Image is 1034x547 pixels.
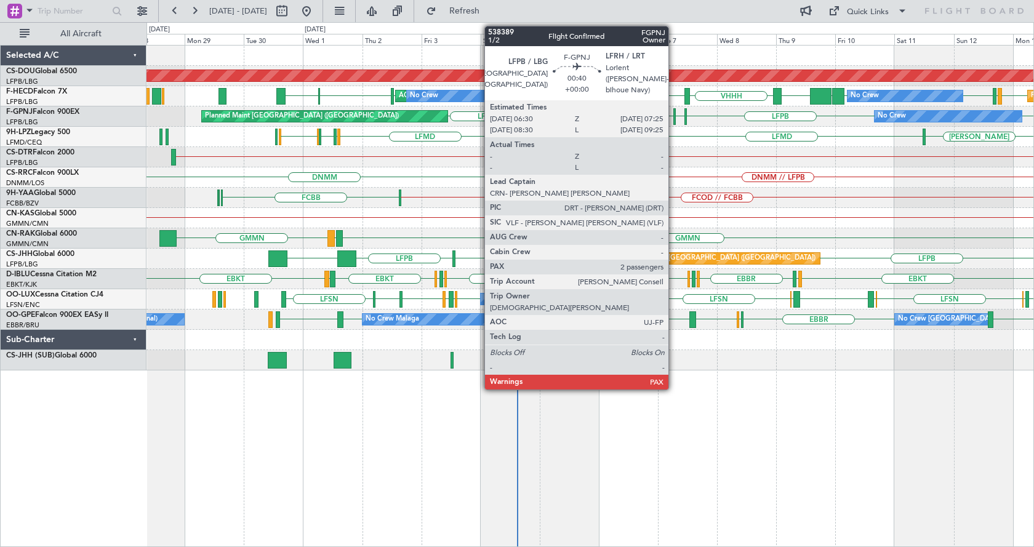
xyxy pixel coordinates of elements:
[422,34,481,45] div: Fri 3
[481,34,540,45] div: Sat 4
[205,107,399,126] div: Planned Maint [GEOGRAPHIC_DATA] ([GEOGRAPHIC_DATA])
[599,34,658,45] div: Mon 6
[6,68,35,75] span: CS-DOU
[6,129,70,136] a: 9H-LPZLegacy 500
[6,219,49,228] a: GMMN/CMN
[6,300,40,309] a: LFSN/ENC
[6,199,39,208] a: FCBB/BZV
[658,34,717,45] div: Tue 7
[6,230,35,238] span: CN-RAK
[6,138,42,147] a: LFMD/CEQ
[32,30,130,38] span: All Aircraft
[303,34,362,45] div: Wed 1
[484,290,557,308] div: No Crew Nancy (Essey)
[244,34,303,45] div: Tue 30
[6,352,55,359] span: CS-JHH (SUB)
[38,2,108,20] input: Trip Number
[6,250,74,258] a: CS-JHHGlobal 6000
[622,249,816,268] div: Planned Maint [GEOGRAPHIC_DATA] ([GEOGRAPHIC_DATA])
[6,190,34,197] span: 9H-YAA
[6,118,38,127] a: LFPB/LBG
[6,108,33,116] span: F-GPNJ
[894,34,953,45] div: Sat 11
[878,107,906,126] div: No Crew
[6,271,30,278] span: D-IBLU
[6,68,77,75] a: CS-DOUGlobal 6500
[6,210,34,217] span: CN-KAS
[6,169,33,177] span: CS-RRC
[6,230,77,238] a: CN-RAKGlobal 6000
[6,239,49,249] a: GMMN/CMN
[6,280,37,289] a: EBKT/KJK
[835,34,894,45] div: Fri 10
[776,34,835,45] div: Thu 9
[6,210,76,217] a: CN-KASGlobal 5000
[149,25,170,35] div: [DATE]
[6,250,33,258] span: CS-JHH
[954,34,1013,45] div: Sun 12
[126,34,185,45] div: Sun 28
[6,321,39,330] a: EBBR/BRU
[209,6,267,17] span: [DATE] - [DATE]
[822,1,913,21] button: Quick Links
[6,149,74,156] a: CS-DTRFalcon 2000
[305,25,326,35] div: [DATE]
[410,87,438,105] div: No Crew
[6,158,38,167] a: LFPB/LBG
[540,34,599,45] div: Sun 5
[847,6,889,18] div: Quick Links
[6,169,79,177] a: CS-RRCFalcon 900LX
[6,260,38,269] a: LFPB/LBG
[6,311,35,319] span: OO-GPE
[851,87,879,105] div: No Crew
[6,77,38,86] a: LFPB/LBG
[185,34,244,45] div: Mon 29
[6,178,44,188] a: DNMM/LOS
[6,291,103,298] a: OO-LUXCessna Citation CJ4
[366,310,419,329] div: No Crew Malaga
[6,149,33,156] span: CS-DTR
[6,311,108,319] a: OO-GPEFalcon 900EX EASy II
[6,291,35,298] span: OO-LUX
[6,129,31,136] span: 9H-LPZ
[717,34,776,45] div: Wed 8
[363,34,422,45] div: Thu 2
[399,87,528,105] div: AOG Maint Paris ([GEOGRAPHIC_DATA])
[6,271,97,278] a: D-IBLUCessna Citation M2
[6,97,38,106] a: LFPB/LBG
[14,24,134,44] button: All Aircraft
[6,108,79,116] a: F-GPNJFalcon 900EX
[420,1,494,21] button: Refresh
[439,7,491,15] span: Refresh
[6,88,67,95] a: F-HECDFalcon 7X
[6,352,97,359] a: CS-JHH (SUB)Global 6000
[6,190,76,197] a: 9H-YAAGlobal 5000
[6,88,33,95] span: F-HECD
